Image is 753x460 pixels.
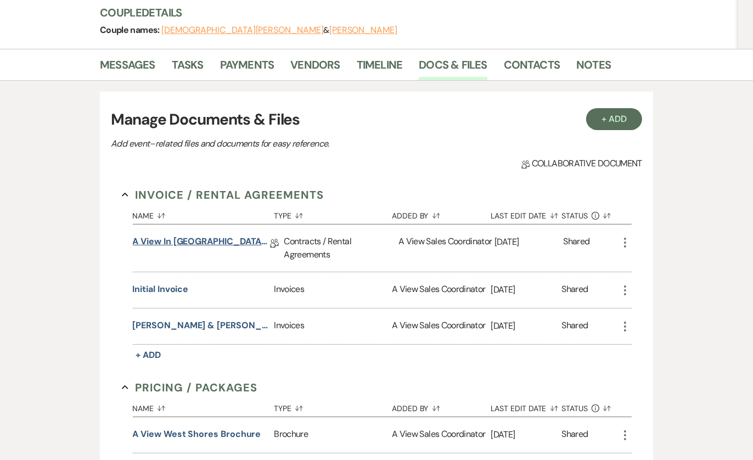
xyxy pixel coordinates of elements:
button: + Add [133,347,165,363]
button: Invoice / Rental Agreements [122,187,324,203]
div: Invoices [274,272,392,308]
div: A View Sales Coordinator [392,417,491,453]
a: Timeline [357,56,403,80]
p: [DATE] [491,319,562,333]
a: Messages [100,56,155,80]
span: Collaborative document [521,157,642,170]
button: [DEMOGRAPHIC_DATA][PERSON_NAME] [161,26,324,35]
p: [DATE] [494,235,563,249]
button: + Add [586,108,642,130]
button: Type [274,203,392,224]
span: & [161,25,397,36]
div: Shared [561,428,588,442]
span: Status [561,405,588,412]
p: Add event–related files and documents for easy reference. [111,137,495,151]
div: Invoices [274,308,392,344]
p: [DATE] [491,283,562,297]
button: Last Edit Date [491,396,562,417]
div: Shared [561,283,588,298]
h3: Manage Documents & Files [111,108,642,131]
a: Contacts [504,56,560,80]
a: Tasks [172,56,204,80]
span: Status [561,212,588,220]
button: Name [133,396,274,417]
button: Type [274,396,392,417]
div: A View Sales Coordinator [392,308,491,344]
a: A View in [GEOGRAPHIC_DATA] - Contract [133,235,270,252]
h3: Couple Details [100,5,715,20]
button: [PERSON_NAME] [329,26,397,35]
button: Status [561,396,618,417]
div: Shared [563,235,589,261]
a: Notes [576,56,611,80]
button: Status [561,203,618,224]
button: Added By [392,203,491,224]
span: Couple names: [100,24,161,36]
span: + Add [136,349,161,361]
div: A View Sales Coordinator [392,272,491,308]
a: Vendors [290,56,340,80]
button: Initial Invoice [133,283,189,296]
div: Shared [561,319,588,334]
a: Docs & Files [419,56,487,80]
p: [DATE] [491,428,562,442]
div: Brochure [274,417,392,453]
button: Added By [392,396,491,417]
button: Last Edit Date [491,203,562,224]
div: Contracts / Rental Agreements [284,225,399,272]
button: [PERSON_NAME] & [PERSON_NAME] [133,319,270,332]
a: Payments [220,56,274,80]
button: A View West Shores Brochure [133,428,261,441]
div: A View Sales Coordinator [398,225,494,272]
button: Name [133,203,274,224]
button: Pricing / Packages [122,379,258,396]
